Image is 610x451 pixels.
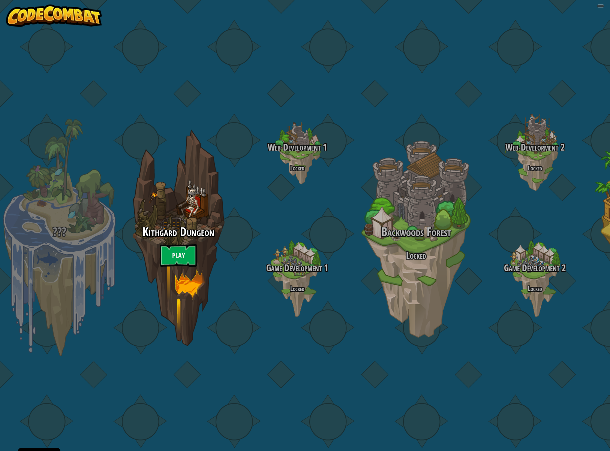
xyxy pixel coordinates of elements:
[142,224,214,240] span: Kithgard Dungeon
[475,285,594,292] h4: Locked
[357,251,475,261] h3: Locked
[238,285,357,292] h4: Locked
[597,4,604,7] button: Adjust volume
[505,141,565,154] span: Web Development 2
[6,4,102,27] img: CodeCombat - Learn how to code by playing a game
[266,261,328,274] span: Game Development 1
[160,244,197,267] a: Play
[475,164,594,172] h4: Locked
[381,224,451,240] span: Backwoods Forest
[238,164,357,172] h4: Locked
[504,261,566,274] span: Game Development 2
[268,141,327,154] span: Web Development 1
